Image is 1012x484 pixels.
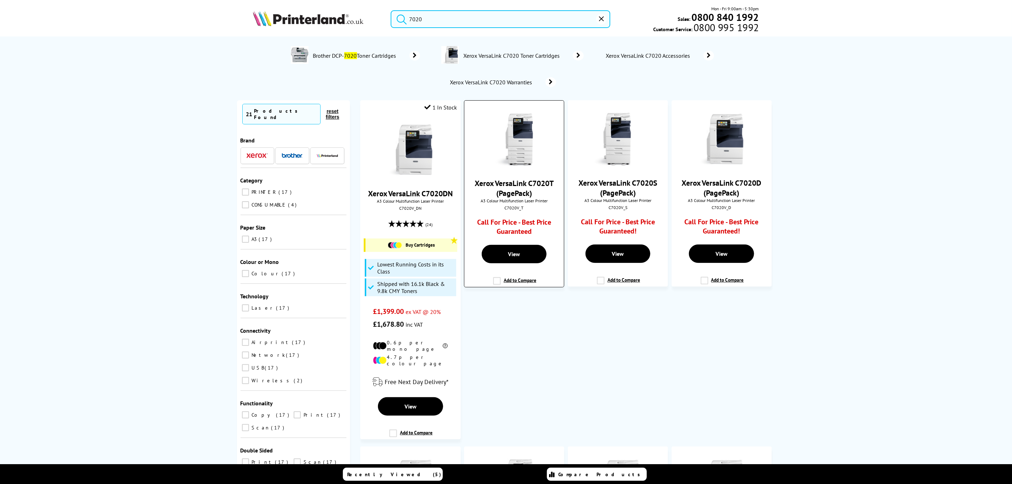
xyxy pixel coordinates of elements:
a: Xerox VersaLink C7020 Accessories [605,51,714,61]
input: A3 17 [242,236,249,243]
span: Free Next Day Delivery* [385,378,448,386]
label: Add to Compare [493,277,536,291]
img: Xerox-C7020DN-Front-Main-Small.jpg [695,113,748,166]
span: Network [250,352,285,358]
span: 0800 995 1992 [692,24,759,31]
span: 2 [294,377,304,384]
input: Colour 17 [242,270,249,277]
span: Shipped with 16.1k Black & 9.8k CMY Toners [377,280,454,294]
span: Double Sided [241,447,273,454]
span: View [405,403,417,410]
span: A3 Colour Multifunction Laser Printer [571,198,665,203]
span: 17 [276,305,291,311]
a: Xerox VersaLink C7020DN [368,188,453,198]
span: Colour [250,270,281,277]
input: Scan 17 [242,424,249,431]
a: View [378,397,443,416]
div: Call For Price - Best Price Guaranteed! [581,217,655,239]
span: A3 Colour Multifunction Laser Printer [364,198,457,204]
span: ex VAT @ 20% [406,308,441,315]
span: 17 [292,339,307,345]
span: Customer Service: [653,24,759,33]
div: C7020V_S [573,205,663,210]
span: Print [250,459,275,465]
span: Wireless [250,377,293,384]
span: View [508,251,520,258]
a: Printerland Logo [253,11,382,28]
input: Search product or brand [391,10,610,28]
mark: 7020 [344,52,357,59]
a: Xerox VersaLink C7020 Warranties [449,77,556,87]
span: Functionality [241,400,273,407]
span: 21 [246,111,253,118]
label: Add to Compare [701,277,744,290]
span: 17 [276,412,291,418]
span: 17 [259,236,274,242]
b: 0800 840 1992 [692,11,759,24]
input: Laser 17 [242,304,249,311]
span: Compare Products [559,471,644,478]
img: DCP-7020-conspage.jpg [291,46,309,64]
span: USB [250,365,264,371]
input: Network 17 [242,351,249,359]
span: Laser [250,305,276,311]
span: PRINTER [250,189,278,195]
span: Paper Size [241,224,266,231]
span: View [612,250,624,257]
span: Xerox VersaLink C7020 Toner Cartridges [463,52,562,59]
img: Brother [282,153,303,158]
span: Brother DCP- Toner Cartridges [312,52,399,59]
span: (24) [425,218,432,231]
span: Technology [241,293,269,300]
img: Xerox-C7025S-Front-Small.jpg [591,113,644,166]
div: 1 In Stock [425,104,457,111]
img: Xerox-Versalink-C7020-conspage.jpg [441,46,459,64]
li: 0.6p per mono page [373,339,448,352]
span: Scan [250,424,271,431]
a: 0800 840 1992 [691,14,759,21]
a: Brother DCP-7020Toner Cartridges [312,46,420,65]
input: PRINTER 17 [242,188,249,196]
span: 17 [323,459,338,465]
a: Xerox VersaLink C7020 Toner Cartridges [463,46,584,65]
span: inc VAT [406,321,423,328]
a: Compare Products [547,468,647,481]
input: Print 17 [242,458,249,466]
a: View [586,244,651,263]
span: Colour or Mono [241,258,279,265]
label: Add to Compare [597,277,640,290]
input: USB 17 [242,364,249,371]
a: Xerox VersaLink C7020S (PagePack) [578,178,657,198]
span: Buy Cartridges [406,242,435,248]
a: View [689,244,754,263]
div: C7020V_DN [366,206,455,211]
span: Sales: [678,16,691,22]
span: Brand [241,137,255,144]
img: Xerox-C7020DXT-Front-Main-Small.jpg [488,113,541,166]
a: Xerox VersaLink C7020T (PagePack) [475,178,554,198]
span: 17 [275,459,290,465]
span: Airprint [250,339,292,345]
a: View [482,245,547,263]
span: 17 [327,412,342,418]
span: Copy [250,412,276,418]
div: Call For Price - Best Price Guaranteed! [684,217,759,239]
span: 17 [279,189,294,195]
label: Add to Compare [389,429,432,443]
button: reset filters [321,108,345,120]
img: Xerox [247,153,268,158]
img: Printerland Logo [253,11,363,26]
span: 17 [286,352,301,358]
span: 17 [271,424,286,431]
span: Mon - Fri 9:00am - 5:30pm [712,5,759,12]
span: Xerox VersaLink C7020 Accessories [605,52,693,59]
span: Lowest Running Costs in its Class [377,261,454,275]
span: 17 [282,270,297,277]
a: Xerox VersaLink C7020D (PagePack) [682,178,762,198]
input: Copy 17 [242,411,249,418]
span: Category [241,177,263,184]
div: Products Found [254,108,317,120]
span: Recently Viewed (5) [347,471,442,478]
span: CONSUMABLE [250,202,288,208]
a: Recently Viewed (5) [343,468,443,481]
